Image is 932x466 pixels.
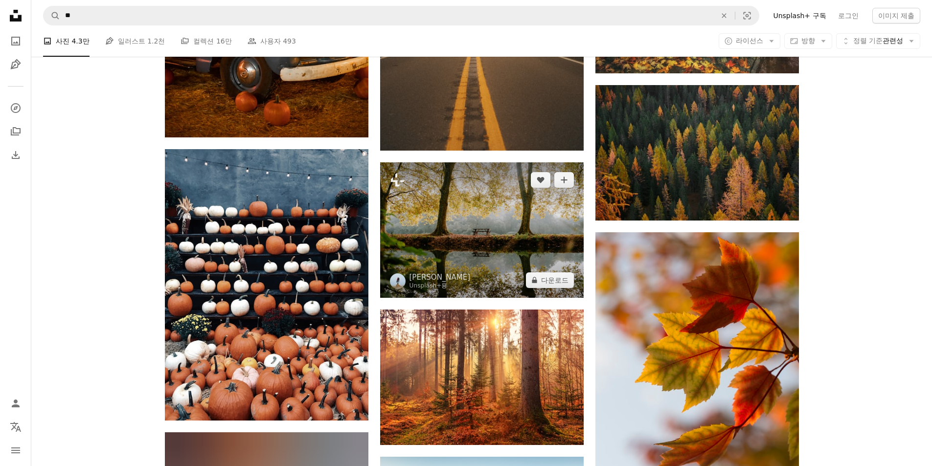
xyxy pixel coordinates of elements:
a: Unsplash+ 구독 [767,8,832,23]
button: 컬렉션에 추가 [554,172,574,188]
a: 태양 광선에 의한 숲의 열 [380,373,584,381]
a: 호수 옆 숲 한가운데에 앉아 있는 벤치 [380,225,584,234]
img: 호수 옆 숲 한가운데에 앉아 있는 벤치 [380,162,584,298]
a: Unsplash+ [409,282,442,289]
a: 로그인 / 가입 [6,394,25,413]
span: 16만 [216,36,232,46]
a: 사진 [6,31,25,51]
button: 라이선스 [719,33,780,49]
a: 컬렉션 16만 [181,25,231,57]
a: 탐색 [6,98,25,118]
span: 493 [283,36,296,46]
img: 숲의 조감도 사진 [595,85,799,221]
button: 이미지 제출 [872,8,920,23]
button: 정렬 기준관련성 [836,33,920,49]
a: 둥근 갈색과 흰색 장식 부지 [165,280,368,289]
button: 삭제 [713,6,735,25]
a: 일러스트 [6,55,25,74]
button: 언어 [6,417,25,437]
button: 좋아요 [531,172,550,188]
span: 정렬 기준 [853,37,883,44]
div: 용 [409,282,471,290]
a: [PERSON_NAME] [409,272,471,282]
button: Unsplash 검색 [44,6,60,25]
button: 방향 [784,33,832,49]
a: 다운로드 내역 [6,145,25,165]
a: 로그인 [832,8,864,23]
a: 일러스트 1.2천 [105,25,165,57]
button: 메뉴 [6,441,25,460]
img: Mathieu Odin의 프로필로 이동 [390,273,406,289]
a: 홈 — Unsplash [6,6,25,27]
img: 둥근 갈색과 흰색 장식 부지 [165,149,368,421]
span: 라이선스 [736,37,763,44]
span: 방향 [801,37,815,44]
a: 오렌지 잎의 선택적 초점 사진 [595,363,799,372]
img: 태양 광선에 의한 숲의 열 [380,310,584,445]
button: 시각적 검색 [735,6,759,25]
form: 사이트 전체에서 이미지 찾기 [43,6,759,25]
button: 다운로드 [526,272,574,288]
span: 관련성 [853,36,903,46]
a: 숲의 조감도 사진 [595,148,799,157]
a: 사용자 493 [248,25,296,57]
a: 컬렉션 [6,122,25,141]
span: 1.2천 [147,36,165,46]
